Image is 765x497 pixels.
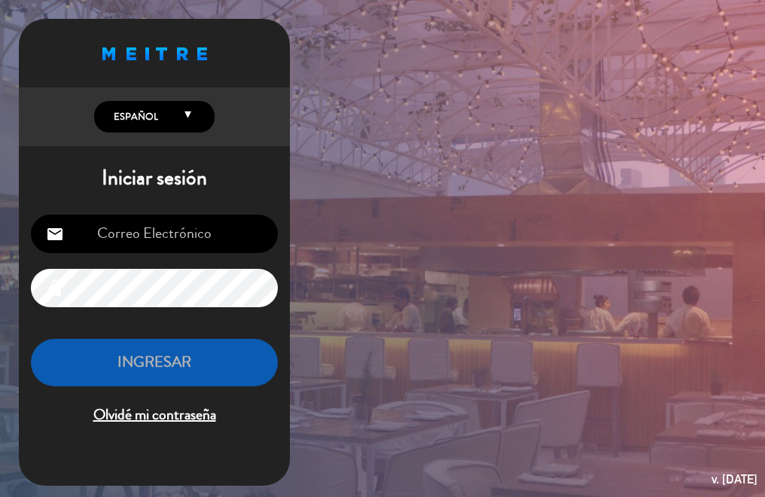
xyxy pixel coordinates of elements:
button: INGRESAR [31,339,278,386]
img: MEITRE [102,47,207,60]
h1: Iniciar sesión [19,166,290,191]
i: lock [46,279,64,297]
div: v. [DATE] [712,469,757,489]
span: Olvidé mi contraseña [31,403,278,428]
input: Correo Electrónico [31,215,278,253]
span: Español [110,109,158,124]
i: email [46,225,64,243]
